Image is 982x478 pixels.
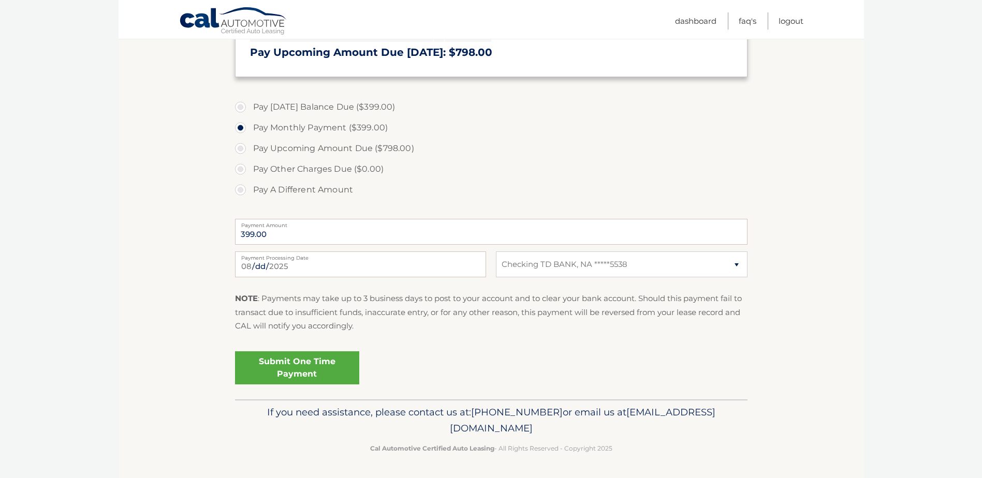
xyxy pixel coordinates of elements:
span: [PHONE_NUMBER] [471,406,563,418]
label: Pay Upcoming Amount Due ($798.00) [235,138,748,159]
h3: Pay Upcoming Amount Due [DATE]: $798.00 [250,46,732,59]
p: : Payments may take up to 3 business days to post to your account and to clear your bank account.... [235,292,748,333]
strong: Cal Automotive Certified Auto Leasing [370,444,494,452]
a: Logout [779,12,803,29]
a: FAQ's [739,12,756,29]
label: Pay Monthly Payment ($399.00) [235,117,748,138]
a: Submit One Time Payment [235,351,359,384]
a: Cal Automotive [179,7,288,37]
p: If you need assistance, please contact us at: or email us at [242,404,741,437]
a: Dashboard [675,12,716,29]
input: Payment Amount [235,219,748,245]
p: - All Rights Reserved - Copyright 2025 [242,443,741,454]
label: Pay [DATE] Balance Due ($399.00) [235,97,748,117]
label: Pay A Different Amount [235,180,748,200]
strong: NOTE [235,293,258,303]
label: Payment Amount [235,219,748,227]
input: Payment Date [235,251,486,277]
label: Pay Other Charges Due ($0.00) [235,159,748,180]
label: Payment Processing Date [235,251,486,260]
